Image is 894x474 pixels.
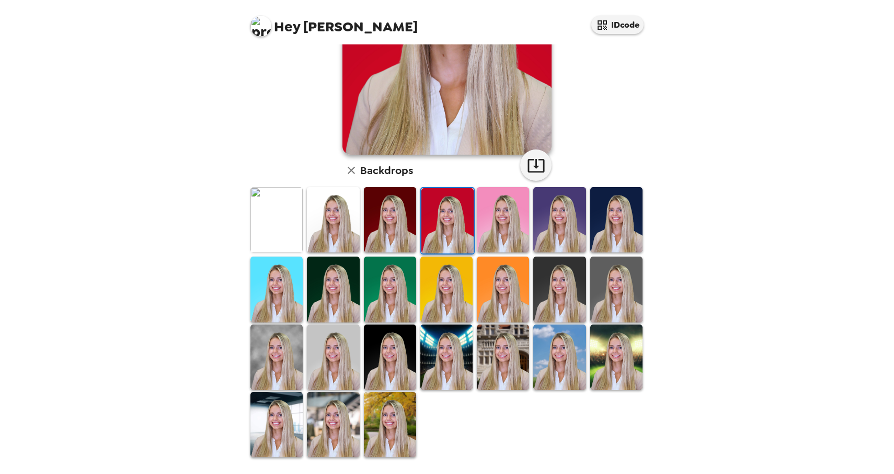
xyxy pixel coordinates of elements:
[250,187,303,252] img: Original
[274,17,300,36] span: Hey
[591,16,644,34] button: IDcode
[250,16,271,37] img: profile pic
[250,10,418,34] span: [PERSON_NAME]
[360,162,413,179] h6: Backdrops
